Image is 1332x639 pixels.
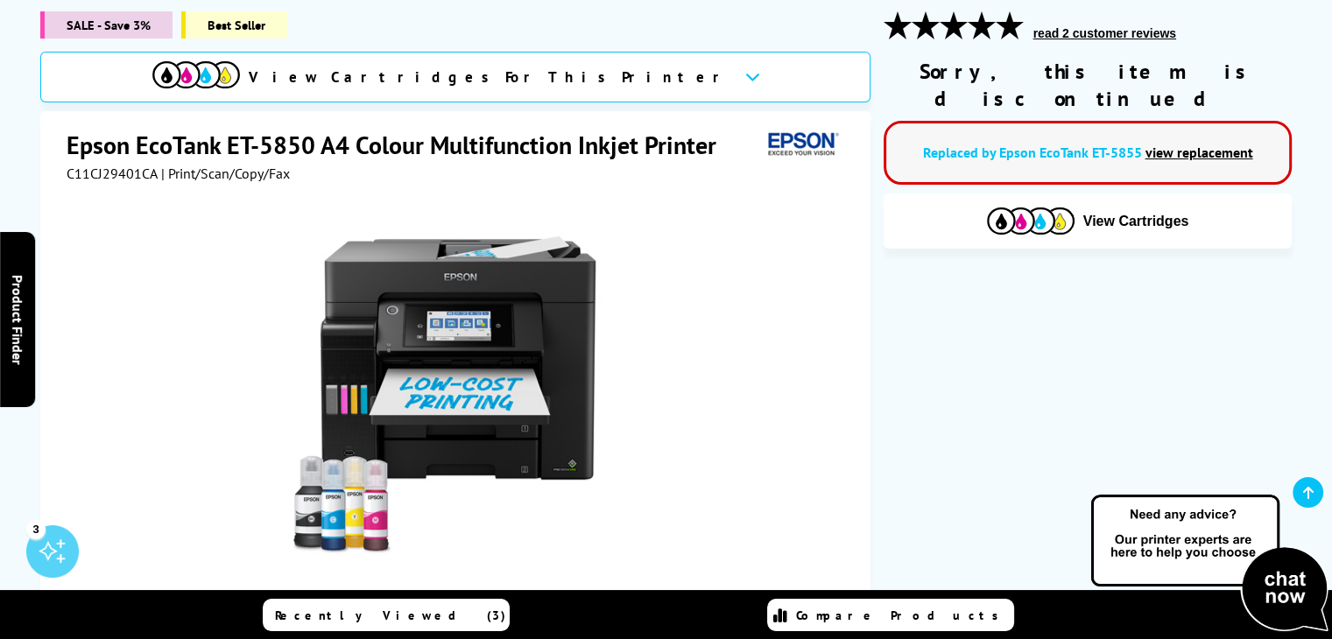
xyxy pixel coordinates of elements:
span: C11CJ29401CA [67,165,158,182]
img: Epson EcoTank ET-5850 [285,217,629,560]
span: Best Seller [181,11,287,39]
img: Epson [761,129,842,161]
div: 3 [26,519,46,538]
button: View Cartridges [897,207,1279,235]
span: SALE - Save 3% [40,11,173,39]
span: View Cartridges [1083,214,1189,229]
a: Recently Viewed (3) [263,599,510,631]
span: | Print/Scan/Copy/Fax [161,165,290,182]
img: cmyk-icon.svg [152,61,240,88]
span: View Cartridges For This Printer [249,67,730,87]
div: Sorry, this item is discontinued [884,58,1293,112]
img: Cartridges [987,207,1075,235]
img: Open Live Chat window [1087,492,1332,635]
a: Replaced by Epson EcoTank ET-5855 [922,144,1141,161]
a: Compare Products [767,599,1014,631]
span: Compare Products [796,607,1008,623]
span: Product Finder [9,275,26,365]
button: read 2 customer reviews [1028,25,1181,41]
h1: Epson EcoTank ET-5850 A4 Colour Multifunction Inkjet Printer [67,129,734,161]
a: view replacement [1145,144,1252,161]
span: Recently Viewed (3) [275,607,506,623]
